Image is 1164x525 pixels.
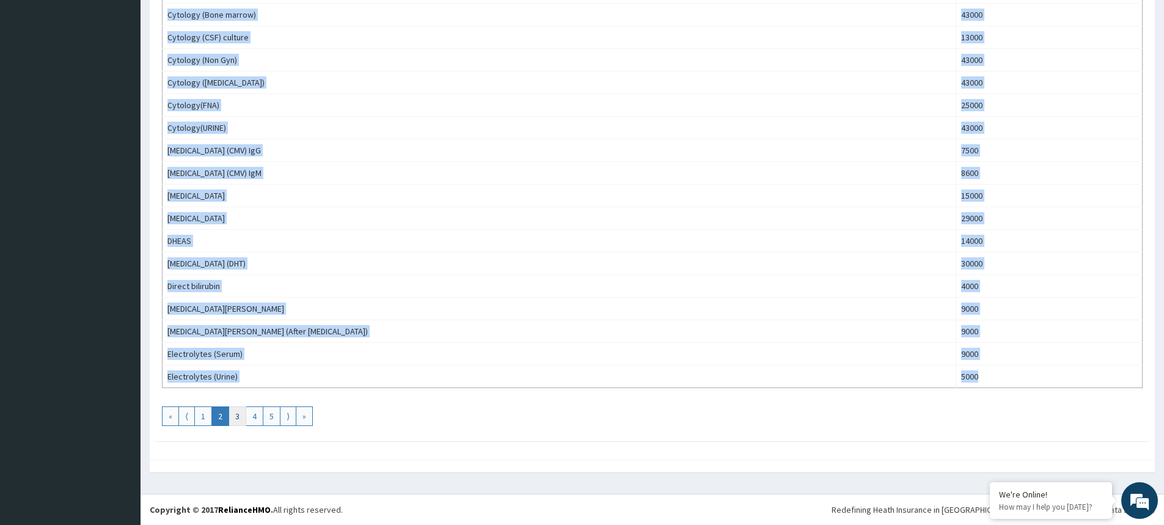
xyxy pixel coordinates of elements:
td: 9000 [956,343,1143,365]
p: How may I help you today? [999,502,1103,512]
a: Go to previous page [178,406,195,426]
td: Direct bilirubin [163,275,956,298]
td: [MEDICAL_DATA] (DHT) [163,252,956,275]
a: Go to page number 3 [229,406,246,426]
td: [MEDICAL_DATA][PERSON_NAME] (After [MEDICAL_DATA]) [163,320,956,343]
td: Electrolytes (Serum) [163,343,956,365]
a: Go to next page [280,406,296,426]
div: We're Online! [999,489,1103,500]
td: 4000 [956,275,1143,298]
footer: All rights reserved. [141,494,1164,525]
div: Minimize live chat window [200,6,230,35]
a: RelianceHMO [218,504,271,515]
a: Go to page number 4 [246,406,263,426]
td: Cytology (Bone marrow) [163,4,956,26]
td: 5000 [956,365,1143,388]
td: 43000 [956,72,1143,94]
a: Go to page number 5 [263,406,280,426]
td: [MEDICAL_DATA] [163,185,956,207]
td: Cytology ([MEDICAL_DATA]) [163,72,956,94]
td: DHEAS [163,230,956,252]
div: Redefining Heath Insurance in [GEOGRAPHIC_DATA] using Telemedicine and Data Science! [832,504,1155,516]
textarea: Type your message and hit 'Enter' [6,334,233,376]
span: We're online! [71,154,169,277]
td: [MEDICAL_DATA][PERSON_NAME] [163,298,956,320]
td: 29000 [956,207,1143,230]
td: Electrolytes (Urine) [163,365,956,388]
td: Cytology (Non Gyn) [163,49,956,72]
td: 7500 [956,139,1143,162]
img: d_794563401_company_1708531726252_794563401 [23,61,49,92]
td: 15000 [956,185,1143,207]
td: 9000 [956,298,1143,320]
td: 30000 [956,252,1143,275]
td: 8600 [956,162,1143,185]
td: 14000 [956,230,1143,252]
td: 43000 [956,117,1143,139]
a: Go to page number 1 [194,406,212,426]
td: [MEDICAL_DATA] [163,207,956,230]
a: Go to first page [162,406,179,426]
strong: Copyright © 2017 . [150,504,273,515]
td: 43000 [956,4,1143,26]
td: Cytology (CSF) culture [163,26,956,49]
td: 43000 [956,49,1143,72]
td: [MEDICAL_DATA] (CMV) IgM [163,162,956,185]
td: Cytology(FNA) [163,94,956,117]
td: [MEDICAL_DATA] (CMV) IgG [163,139,956,162]
td: Cytology(URINE) [163,117,956,139]
div: Chat with us now [64,68,205,84]
a: Go to page number 2 [211,406,229,426]
a: Go to last page [296,406,313,426]
td: 13000 [956,26,1143,49]
td: 9000 [956,320,1143,343]
td: 25000 [956,94,1143,117]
